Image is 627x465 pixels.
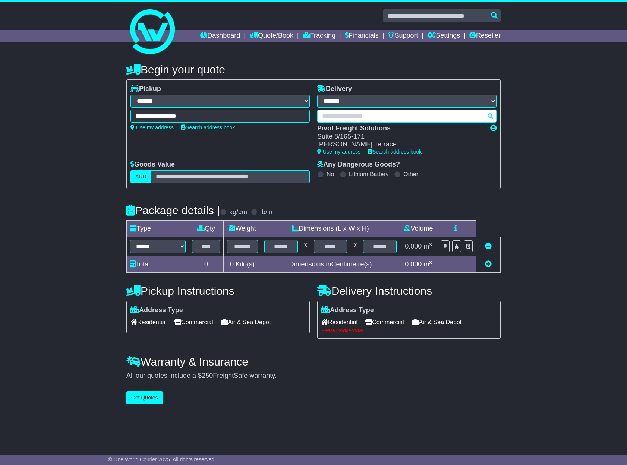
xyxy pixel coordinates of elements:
[130,161,175,169] label: Goods Value
[221,316,271,328] span: Air & Sea Depot
[317,285,501,297] h4: Delivery Instructions
[130,316,167,328] span: Residential
[469,30,501,42] a: Reseller
[261,221,400,237] td: Dimensions (L x W x H)
[130,170,151,183] label: AUD
[303,30,335,42] a: Tracking
[126,63,501,76] h4: Begin your quote
[126,355,501,368] h4: Warranty & Insurance
[126,204,220,216] h4: Package details |
[388,30,418,42] a: Support
[405,243,422,250] span: 0.000
[249,30,293,42] a: Quote/Book
[317,85,352,93] label: Delivery
[130,124,174,130] a: Use my address
[224,221,261,237] td: Weight
[317,161,400,169] label: Any Dangerous Goods?
[200,30,240,42] a: Dashboard
[174,316,213,328] span: Commercial
[429,260,432,265] sup: 3
[126,391,163,404] button: Get Quotes
[189,221,224,237] td: Qty
[485,243,492,250] a: Remove this item
[403,171,418,178] label: Other
[229,208,247,216] label: kg/cm
[317,124,483,133] div: Pivot Freight Solutions
[485,260,492,268] a: Add new item
[368,149,422,155] a: Search address book
[202,372,213,379] span: 250
[345,30,379,42] a: Financials
[412,316,462,328] span: Air & Sea Depot
[321,306,374,314] label: Address Type
[327,171,334,178] label: No
[260,208,272,216] label: lb/in
[423,260,432,268] span: m
[321,328,497,333] div: Please provide value
[189,256,224,273] td: 0
[365,316,404,328] span: Commercial
[350,237,360,256] td: x
[423,243,432,250] span: m
[405,260,422,268] span: 0.000
[429,242,432,247] sup: 3
[400,221,437,237] td: Volume
[126,372,501,380] div: All our quotes include a $ FreightSafe warranty.
[317,133,483,141] div: Suite 8/165-171
[127,221,189,237] td: Type
[126,285,310,297] h4: Pickup Instructions
[261,256,400,273] td: Dimensions in Centimetre(s)
[230,260,234,268] span: 0
[130,306,183,314] label: Address Type
[317,149,360,155] a: Use my address
[181,124,235,130] a: Search address book
[317,140,483,149] div: [PERSON_NAME] Terrace
[224,256,261,273] td: Kilo(s)
[130,85,161,93] label: Pickup
[349,171,389,178] label: Lithium Battery
[427,30,460,42] a: Settings
[301,237,311,256] td: x
[127,256,189,273] td: Total
[321,316,357,328] span: Residential
[108,456,216,462] span: © One World Courier 2025. All rights reserved.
